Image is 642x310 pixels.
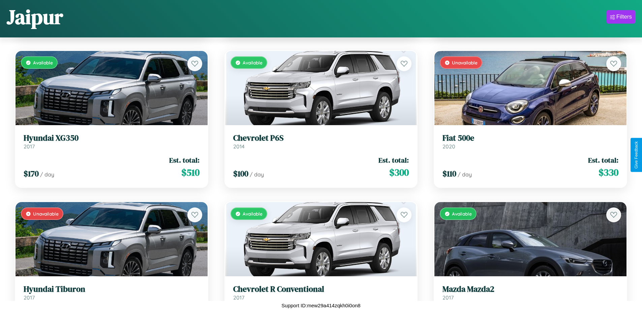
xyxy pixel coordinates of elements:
[616,13,632,20] div: Filters
[24,168,39,179] span: $ 170
[442,168,456,179] span: $ 110
[243,211,263,217] span: Available
[233,143,245,150] span: 2014
[233,284,409,301] a: Chevrolet R Conventional2017
[7,3,63,31] h1: Jaipur
[442,294,454,301] span: 2017
[243,60,263,65] span: Available
[33,211,59,217] span: Unavailable
[442,133,618,150] a: Fiat 500e2020
[281,301,360,310] p: Support ID: mew29a414zqkh0i0on8
[378,155,409,165] span: Est. total:
[24,284,200,294] h3: Hyundai Tiburon
[233,294,244,301] span: 2017
[40,171,54,178] span: / day
[24,284,200,301] a: Hyundai Tiburon2017
[588,155,618,165] span: Est. total:
[233,168,248,179] span: $ 100
[599,166,618,179] span: $ 330
[634,141,639,169] div: Give Feedback
[442,143,455,150] span: 2020
[24,133,200,150] a: Hyundai XG3502017
[181,166,200,179] span: $ 510
[442,133,618,143] h3: Fiat 500e
[389,166,409,179] span: $ 300
[452,60,478,65] span: Unavailable
[452,211,472,217] span: Available
[442,284,618,301] a: Mazda Mazda22017
[442,284,618,294] h3: Mazda Mazda2
[607,10,635,24] button: Filters
[169,155,200,165] span: Est. total:
[250,171,264,178] span: / day
[24,294,35,301] span: 2017
[458,171,472,178] span: / day
[24,143,35,150] span: 2017
[24,133,200,143] h3: Hyundai XG350
[233,133,409,143] h3: Chevrolet P6S
[33,60,53,65] span: Available
[233,133,409,150] a: Chevrolet P6S2014
[233,284,409,294] h3: Chevrolet R Conventional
